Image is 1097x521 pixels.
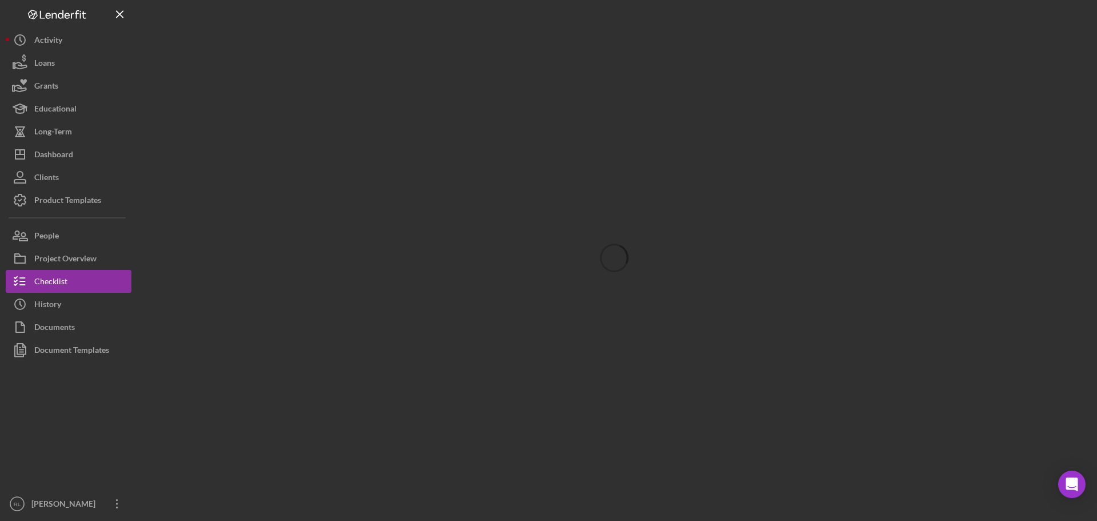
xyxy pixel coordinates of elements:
button: Educational [6,97,131,120]
div: Loans [34,51,55,77]
button: Grants [6,74,131,97]
div: History [34,293,61,319]
button: Documents [6,316,131,339]
div: Product Templates [34,189,101,214]
div: Document Templates [34,339,109,364]
button: History [6,293,131,316]
div: People [34,224,59,250]
div: Project Overview [34,247,97,273]
button: People [6,224,131,247]
text: RL [14,501,21,507]
div: Checklist [34,270,67,296]
button: Long-Term [6,120,131,143]
button: Activity [6,29,131,51]
div: Activity [34,29,62,54]
div: [PERSON_NAME] [29,492,103,518]
div: Educational [34,97,77,123]
button: Checklist [6,270,131,293]
button: Loans [6,51,131,74]
button: Clients [6,166,131,189]
div: Grants [34,74,58,100]
div: Open Intercom Messenger [1058,471,1086,498]
button: Document Templates [6,339,131,361]
div: Long-Term [34,120,72,146]
button: Project Overview [6,247,131,270]
button: Product Templates [6,189,131,212]
div: Dashboard [34,143,73,169]
button: RL[PERSON_NAME] [6,492,131,515]
div: Documents [34,316,75,341]
div: Clients [34,166,59,192]
button: Dashboard [6,143,131,166]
